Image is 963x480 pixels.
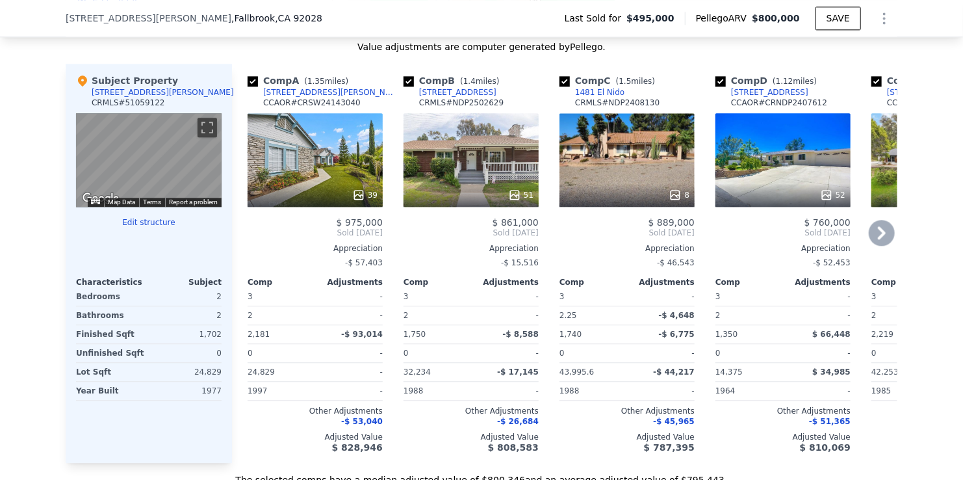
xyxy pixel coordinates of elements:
[248,367,275,377] span: 24,829
[143,198,161,206] a: Terms (opens in new tab)
[871,349,877,358] span: 0
[786,306,851,325] div: -
[345,258,383,267] span: -$ 57,403
[66,12,231,25] span: [STREET_ADDRESS][PERSON_NAME]
[79,190,122,207] img: Google
[318,382,383,400] div: -
[474,306,539,325] div: -
[783,277,851,287] div: Adjustments
[404,367,431,377] span: 32,234
[611,77,660,86] span: ( miles)
[341,417,383,426] span: -$ 53,040
[715,367,743,377] span: 14,375
[315,277,383,287] div: Adjustments
[404,74,505,87] div: Comp B
[248,292,253,301] span: 3
[151,344,222,362] div: 0
[463,77,476,86] span: 1.4
[248,277,315,287] div: Comp
[493,217,539,228] span: $ 861,000
[474,344,539,362] div: -
[474,382,539,400] div: -
[752,13,800,23] span: $800,000
[248,228,383,238] span: Sold [DATE]
[871,5,897,31] button: Show Options
[653,367,695,377] span: -$ 44,217
[169,198,218,206] a: Report a problem
[151,382,222,400] div: 1977
[644,442,695,453] span: $ 787,395
[318,363,383,381] div: -
[871,292,877,301] span: 3
[630,287,695,306] div: -
[669,189,689,202] div: 8
[341,330,383,339] span: -$ 93,014
[559,277,627,287] div: Comp
[715,432,851,442] div: Adjusted Value
[804,217,851,228] span: $ 760,000
[871,306,936,325] div: 2
[659,330,695,339] span: -$ 6,775
[715,306,780,325] div: 2
[812,367,851,377] span: $ 34,985
[559,243,695,254] div: Appreciation
[76,277,149,287] div: Characteristics
[715,382,780,400] div: 1964
[248,382,313,400] div: 1997
[871,382,936,400] div: 1985
[248,432,383,442] div: Adjusted Value
[248,74,353,87] div: Comp A
[648,217,695,228] span: $ 889,000
[352,189,378,202] div: 39
[715,330,738,339] span: 1,350
[76,325,146,343] div: Finished Sqft
[559,292,565,301] span: 3
[248,330,270,339] span: 2,181
[474,287,539,306] div: -
[404,87,496,98] a: [STREET_ADDRESS]
[559,74,660,87] div: Comp C
[198,118,217,137] button: Toggle fullscreen view
[151,287,222,306] div: 2
[151,306,222,325] div: 2
[820,189,845,202] div: 52
[151,363,222,381] div: 24,829
[657,258,695,267] span: -$ 46,543
[76,217,222,228] button: Edit structure
[488,442,539,453] span: $ 808,583
[815,7,861,30] button: SAVE
[565,12,627,25] span: Last Sold for
[508,189,533,202] div: 51
[299,77,353,86] span: ( miles)
[786,344,851,362] div: -
[715,74,822,87] div: Comp D
[263,87,398,98] div: [STREET_ADDRESS][PERSON_NAME]
[404,406,539,416] div: Other Adjustments
[503,330,539,339] span: -$ 8,588
[66,40,897,53] div: Value adjustments are computer generated by Pellego .
[559,432,695,442] div: Adjusted Value
[786,287,851,306] div: -
[337,217,383,228] span: $ 975,000
[559,349,565,358] span: 0
[307,77,325,86] span: 1.35
[786,382,851,400] div: -
[627,277,695,287] div: Adjustments
[318,287,383,306] div: -
[318,306,383,325] div: -
[715,349,721,358] span: 0
[419,87,496,98] div: [STREET_ADDRESS]
[776,77,793,86] span: 1.12
[559,406,695,416] div: Other Adjustments
[91,198,100,204] button: Keyboard shortcuts
[76,74,178,87] div: Subject Property
[404,228,539,238] span: Sold [DATE]
[559,367,594,377] span: 43,995.6
[76,113,222,207] div: Street View
[559,87,624,98] a: 1481 El Nido
[404,243,539,254] div: Appreciation
[471,277,539,287] div: Adjustments
[630,382,695,400] div: -
[715,228,851,238] span: Sold [DATE]
[404,330,426,339] span: 1,750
